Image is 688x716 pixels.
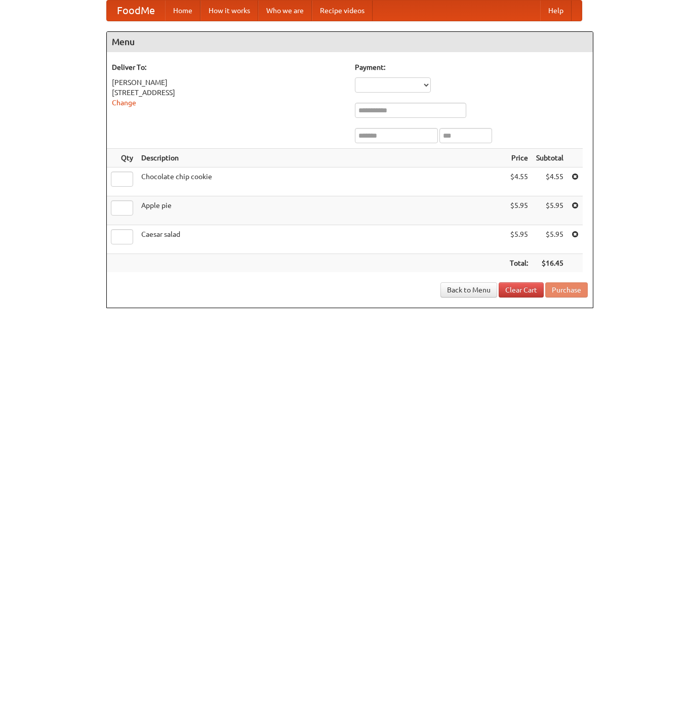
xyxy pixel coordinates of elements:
[499,282,544,298] a: Clear Cart
[545,282,588,298] button: Purchase
[107,32,593,52] h4: Menu
[165,1,200,21] a: Home
[137,225,506,254] td: Caesar salad
[112,62,345,72] h5: Deliver To:
[440,282,497,298] a: Back to Menu
[532,167,568,196] td: $4.55
[506,225,532,254] td: $5.95
[312,1,373,21] a: Recipe videos
[506,196,532,225] td: $5.95
[355,62,588,72] h5: Payment:
[137,196,506,225] td: Apple pie
[112,88,345,98] div: [STREET_ADDRESS]
[532,225,568,254] td: $5.95
[258,1,312,21] a: Who we are
[532,149,568,167] th: Subtotal
[112,99,136,107] a: Change
[112,77,345,88] div: [PERSON_NAME]
[506,254,532,273] th: Total:
[200,1,258,21] a: How it works
[107,149,137,167] th: Qty
[506,149,532,167] th: Price
[137,167,506,196] td: Chocolate chip cookie
[540,1,572,21] a: Help
[107,1,165,21] a: FoodMe
[532,196,568,225] td: $5.95
[532,254,568,273] th: $16.45
[506,167,532,196] td: $4.55
[137,149,506,167] th: Description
